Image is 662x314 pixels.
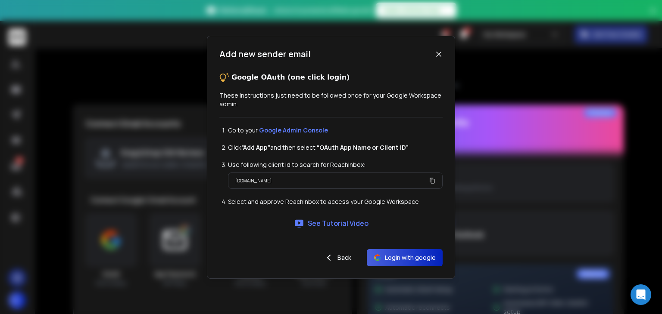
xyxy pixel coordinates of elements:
[317,143,409,151] strong: “OAuth App Name or Client ID”
[367,249,443,266] button: Login with google
[228,143,443,152] li: Click and then select
[259,126,328,134] a: Google Admin Console
[219,72,230,83] img: tips
[228,126,443,135] li: Go to your
[317,249,358,266] button: Back
[631,284,651,305] div: Open Intercom Messenger
[241,143,270,151] strong: ”Add App”
[231,72,350,83] p: Google OAuth (one click login)
[219,91,443,108] p: These instructions just need to be followed once for your Google Workspace admin.
[219,48,311,60] h1: Add new sender email
[235,176,272,185] p: [DOMAIN_NAME]
[294,218,368,228] a: See Tutorial Video
[228,197,443,206] li: Select and approve ReachInbox to access your Google Workspace
[228,160,443,169] li: Use following client Id to search for ReachInbox:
